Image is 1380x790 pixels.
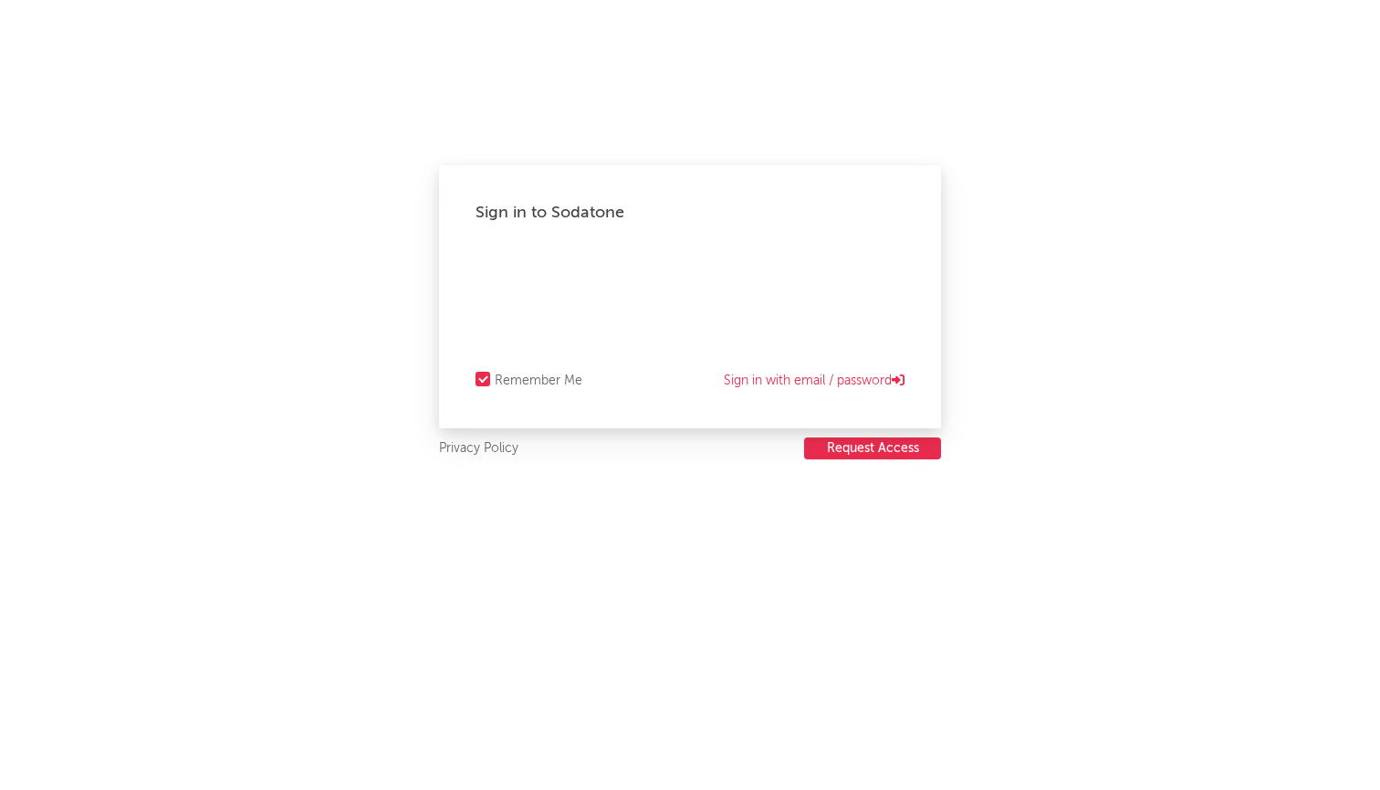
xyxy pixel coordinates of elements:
a: Privacy Policy [439,437,518,460]
a: Sign in with email / password [724,370,904,392]
div: Remember Me [495,370,582,392]
div: Sign in to Sodatone [476,202,904,224]
button: Request Access [804,437,941,459]
a: Request Access [804,437,941,460]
